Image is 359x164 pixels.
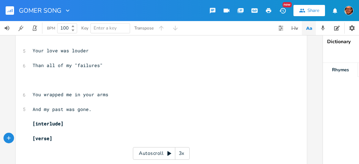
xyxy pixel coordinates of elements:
[33,135,52,142] span: [verse]
[33,91,108,98] span: You wrapped me in your arms
[33,120,63,127] span: [interlude]
[283,2,292,7] div: New
[81,26,88,30] div: Key
[134,26,154,30] div: Transpose
[94,25,117,31] span: Enter a key
[276,4,290,17] button: New
[323,63,358,77] div: Rhymes
[133,147,190,160] div: Autoscroll
[19,7,61,14] span: GOMER SONG
[33,47,89,54] span: Your love was louder
[33,62,103,68] span: Than all of my "failures"
[344,6,353,15] img: Isai Serrano
[175,147,188,160] div: 3x
[47,26,55,30] div: BPM
[33,106,92,112] span: And my past was gone.
[293,5,325,16] button: Share
[307,7,319,14] div: Share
